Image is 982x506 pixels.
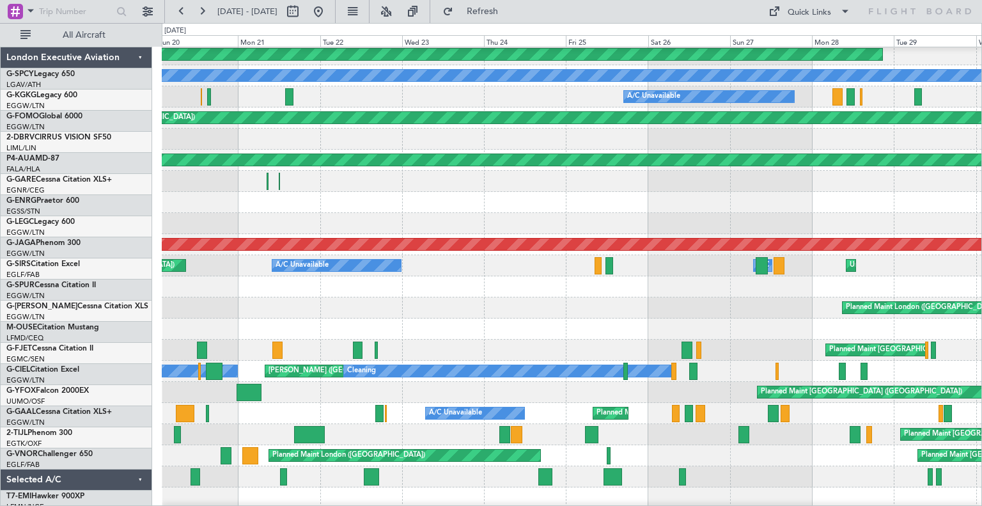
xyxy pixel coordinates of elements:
[6,155,35,162] span: P4-AUA
[6,418,45,427] a: EGGW/LTN
[39,2,113,21] input: Trip Number
[6,408,36,416] span: G-GAAL
[6,113,82,120] a: G-FOMOGlobal 6000
[6,333,43,343] a: LFMD/CEQ
[6,450,93,458] a: G-VNORChallenger 650
[788,6,831,19] div: Quick Links
[6,439,42,448] a: EGTK/OXF
[484,35,566,47] div: Thu 24
[6,324,37,331] span: M-OUSE
[6,460,40,470] a: EGLF/FAB
[6,228,45,237] a: EGGW/LTN
[276,256,329,275] div: A/C Unavailable
[238,35,320,47] div: Mon 21
[6,493,31,500] span: T7-EMI
[894,35,976,47] div: Tue 29
[33,31,135,40] span: All Aircraft
[156,35,238,47] div: Sun 20
[596,404,798,423] div: Planned Maint [GEOGRAPHIC_DATA] ([GEOGRAPHIC_DATA])
[6,91,77,99] a: G-KGKGLegacy 600
[6,70,75,78] a: G-SPCYLegacy 650
[6,207,40,216] a: EGSS/STN
[6,164,40,174] a: FALA/HLA
[6,80,41,90] a: LGAV/ATH
[6,197,36,205] span: G-ENRG
[6,122,45,132] a: EGGW/LTN
[6,324,99,331] a: M-OUSECitation Mustang
[761,383,962,402] div: Planned Maint [GEOGRAPHIC_DATA] ([GEOGRAPHIC_DATA])
[6,376,45,385] a: EGGW/LTN
[272,446,425,465] div: Planned Maint London ([GEOGRAPHIC_DATA])
[6,239,81,247] a: G-JAGAPhenom 300
[566,35,648,47] div: Fri 25
[730,35,812,47] div: Sun 27
[6,345,93,352] a: G-FJETCessna Citation II
[164,26,186,36] div: [DATE]
[437,1,513,22] button: Refresh
[6,218,34,226] span: G-LEGC
[6,134,111,141] a: 2-DBRVCIRRUS VISION SF50
[6,176,36,184] span: G-GARE
[6,387,89,395] a: G-YFOXFalcon 2000EX
[6,366,30,374] span: G-CIEL
[6,366,79,374] a: G-CIELCitation Excel
[6,291,45,301] a: EGGW/LTN
[6,260,80,268] a: G-SIRSCitation Excel
[648,35,730,47] div: Sat 26
[6,134,35,141] span: 2-DBRV
[6,143,36,153] a: LIML/LIN
[762,1,857,22] button: Quick Links
[456,7,510,16] span: Refresh
[6,218,75,226] a: G-LEGCLegacy 600
[6,239,36,247] span: G-JAGA
[6,303,148,310] a: G-[PERSON_NAME]Cessna Citation XLS
[6,70,34,78] span: G-SPCY
[6,91,36,99] span: G-KGKG
[6,281,96,289] a: G-SPURCessna Citation II
[6,113,39,120] span: G-FOMO
[402,35,484,47] div: Wed 23
[6,312,45,322] a: EGGW/LTN
[6,450,38,458] span: G-VNOR
[320,35,402,47] div: Tue 22
[812,35,894,47] div: Mon 28
[6,387,36,395] span: G-YFOX
[6,345,32,352] span: G-FJET
[6,186,45,195] a: EGNR/CEG
[6,260,31,268] span: G-SIRS
[6,429,72,437] a: 2-TIJLPhenom 300
[6,197,79,205] a: G-ENRGPraetor 600
[6,397,45,406] a: UUMO/OSF
[429,404,482,423] div: A/C Unavailable
[6,429,27,437] span: 2-TIJL
[6,249,45,258] a: EGGW/LTN
[6,176,112,184] a: G-GARECessna Citation XLS+
[6,303,77,310] span: G-[PERSON_NAME]
[6,101,45,111] a: EGGW/LTN
[6,493,84,500] a: T7-EMIHawker 900XP
[217,6,277,17] span: [DATE] - [DATE]
[627,87,680,106] div: A/C Unavailable
[6,354,45,364] a: EGMC/SEN
[6,281,35,289] span: G-SPUR
[269,361,464,381] div: [PERSON_NAME] ([GEOGRAPHIC_DATA][PERSON_NAME])
[6,270,40,280] a: EGLF/FAB
[6,155,59,162] a: P4-AUAMD-87
[6,408,112,416] a: G-GAALCessna Citation XLS+
[347,361,376,381] div: Cleaning
[829,340,951,360] div: Planned Maint [GEOGRAPHIC_DATA]
[14,25,139,45] button: All Aircraft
